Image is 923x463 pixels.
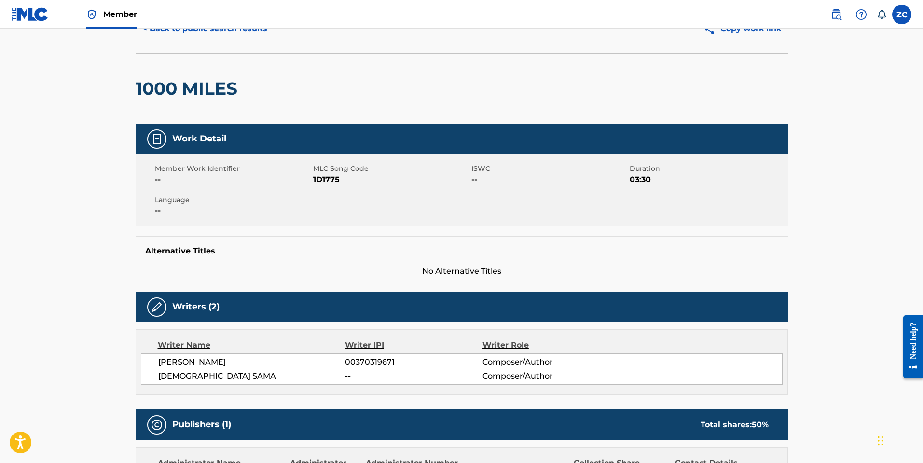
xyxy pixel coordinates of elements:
[345,339,482,351] div: Writer IPI
[701,419,769,431] div: Total shares:
[145,246,778,256] h5: Alternative Titles
[877,10,886,19] div: Notifications
[630,164,785,174] span: Duration
[136,17,274,41] button: < Back to public search results
[878,426,883,455] div: Drag
[703,23,720,35] img: Copy work link
[482,370,607,382] span: Composer/Author
[158,339,345,351] div: Writer Name
[86,9,97,20] img: Top Rightsholder
[172,301,220,312] h5: Writers (2)
[697,17,788,41] button: Copy work link
[752,420,769,429] span: 50 %
[172,419,231,430] h5: Publishers (1)
[830,9,842,20] img: search
[482,339,607,351] div: Writer Role
[471,164,627,174] span: ISWC
[151,419,163,431] img: Publishers
[345,370,482,382] span: --
[471,174,627,185] span: --
[158,370,345,382] span: [DEMOGRAPHIC_DATA] SAMA
[136,78,242,99] h2: 1000 MILES
[892,5,911,24] div: User Menu
[136,266,788,277] span: No Alternative Titles
[12,7,49,21] img: MLC Logo
[155,195,311,205] span: Language
[313,174,469,185] span: 1D1775
[482,356,607,368] span: Composer/Author
[630,174,785,185] span: 03:30
[151,133,163,145] img: Work Detail
[875,417,923,463] iframe: Chat Widget
[852,5,871,24] div: Help
[151,301,163,313] img: Writers
[155,164,311,174] span: Member Work Identifier
[313,164,469,174] span: MLC Song Code
[155,174,311,185] span: --
[345,356,482,368] span: 00370319671
[155,205,311,217] span: --
[827,5,846,24] a: Public Search
[172,133,226,144] h5: Work Detail
[855,9,867,20] img: help
[103,9,137,20] span: Member
[158,356,345,368] span: [PERSON_NAME]
[896,308,923,386] iframe: Resource Center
